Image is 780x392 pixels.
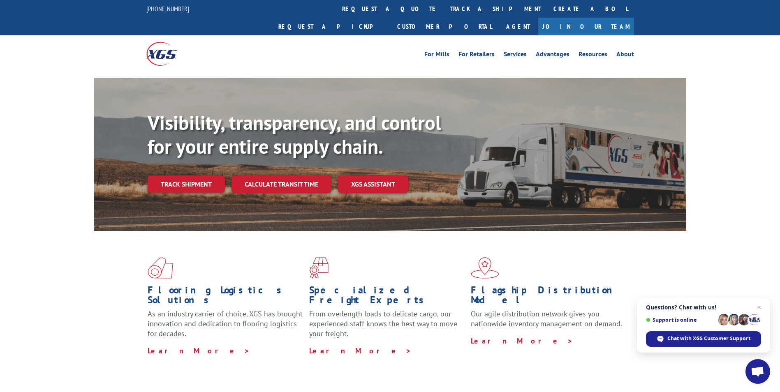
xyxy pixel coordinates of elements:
[471,309,622,328] span: Our agile distribution network gives you nationwide inventory management on demand.
[148,309,303,338] span: As an industry carrier of choice, XGS has brought innovation and dedication to flooring logistics...
[148,285,303,309] h1: Flooring Logistics Solutions
[471,336,573,346] a: Learn More >
[148,257,173,279] img: xgs-icon-total-supply-chain-intelligence-red
[646,331,761,347] div: Chat with XGS Customer Support
[646,317,715,323] span: Support is online
[148,175,225,193] a: Track shipment
[536,51,569,60] a: Advantages
[231,175,331,193] a: Calculate transit time
[148,110,441,159] b: Visibility, transparency, and control for your entire supply chain.
[754,302,764,312] span: Close chat
[745,359,770,384] div: Open chat
[148,346,250,355] a: Learn More >
[579,51,607,60] a: Resources
[309,285,465,309] h1: Specialized Freight Experts
[309,257,329,279] img: xgs-icon-focused-on-flooring-red
[471,285,626,309] h1: Flagship Distribution Model
[498,18,538,35] a: Agent
[146,5,189,13] a: [PHONE_NUMBER]
[504,51,527,60] a: Services
[391,18,498,35] a: Customer Portal
[646,304,761,311] span: Questions? Chat with us!
[458,51,495,60] a: For Retailers
[272,18,391,35] a: Request a pickup
[471,257,499,279] img: xgs-icon-flagship-distribution-model-red
[667,335,750,342] span: Chat with XGS Customer Support
[616,51,634,60] a: About
[309,346,412,355] a: Learn More >
[538,18,634,35] a: Join Our Team
[309,309,465,346] p: From overlength loads to delicate cargo, our experienced staff knows the best way to move your fr...
[338,175,408,193] a: XGS ASSISTANT
[424,51,449,60] a: For Mills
